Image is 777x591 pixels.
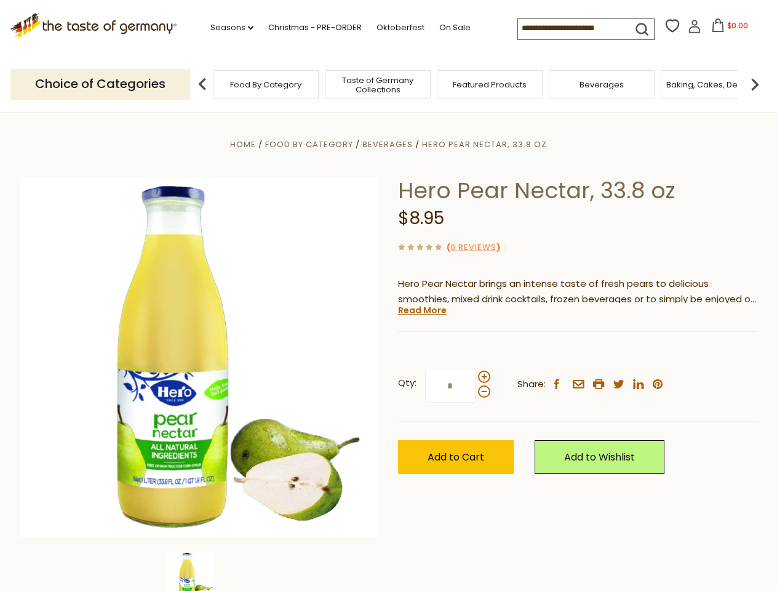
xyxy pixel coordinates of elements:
[398,177,758,204] h1: Hero Pear Nectar, 33.8 oz
[535,440,664,474] a: Add to Wishlist
[428,450,484,464] span: Add to Cart
[210,21,253,34] a: Seasons
[10,69,190,99] p: Choice of Categories
[329,76,427,94] a: Taste of Germany Collections
[230,139,256,150] a: Home
[422,139,547,150] a: Hero Pear Nectar, 33.8 oz
[727,20,748,31] span: $0.00
[398,376,416,391] strong: Qty:
[190,72,215,97] img: previous arrow
[450,241,496,254] a: 0 Reviews
[377,21,424,34] a: Oktoberfest
[447,241,500,253] span: ( )
[517,377,546,392] span: Share:
[230,80,301,89] a: Food By Category
[425,369,476,403] input: Qty:
[439,21,471,34] a: On Sale
[20,177,380,537] img: Hero Pear Nectar, 33.8 oz
[398,304,447,316] a: Read More
[743,72,767,97] img: next arrow
[580,80,624,89] a: Beverages
[265,139,353,150] a: Food By Category
[704,18,756,37] button: $0.00
[453,80,527,89] a: Featured Products
[666,80,762,89] a: Baking, Cakes, Desserts
[268,21,362,34] a: Christmas - PRE-ORDER
[398,276,758,307] p: Hero Pear Nectar brings an intense taste of fresh pears to delicious smoothies, mixed drink cockt...
[398,206,444,230] span: $8.95
[362,139,413,150] a: Beverages
[398,440,514,474] button: Add to Cart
